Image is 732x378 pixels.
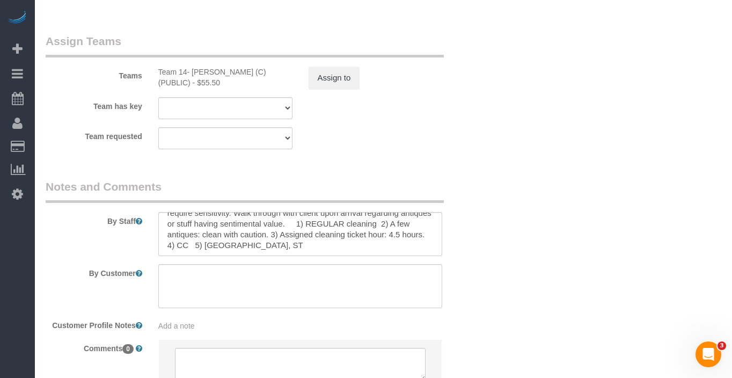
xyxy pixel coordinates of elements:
[696,341,721,367] iframe: Intercom live chat
[46,179,444,203] legend: Notes and Comments
[46,33,444,57] legend: Assign Teams
[38,212,150,227] label: By Staff
[38,339,150,354] label: Comments
[122,344,134,354] span: 0
[309,67,360,89] button: Assign to
[38,316,150,331] label: Customer Profile Notes
[718,341,726,350] span: 3
[38,264,150,279] label: By Customer
[6,11,28,26] img: Automaid Logo
[158,67,292,88] div: 3 hours x $18.50/hour
[158,322,195,330] span: Add a note
[38,97,150,112] label: Team has key
[38,127,150,142] label: Team requested
[38,67,150,81] label: Teams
